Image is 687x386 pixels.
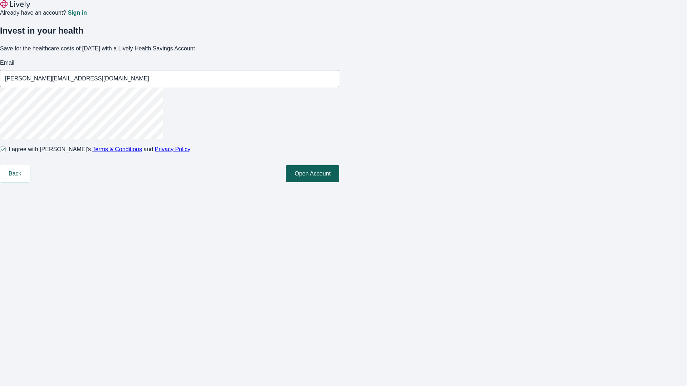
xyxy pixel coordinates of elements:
[155,146,191,152] a: Privacy Policy
[286,165,339,182] button: Open Account
[9,145,190,154] span: I agree with [PERSON_NAME]’s and
[68,10,87,16] a: Sign in
[92,146,142,152] a: Terms & Conditions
